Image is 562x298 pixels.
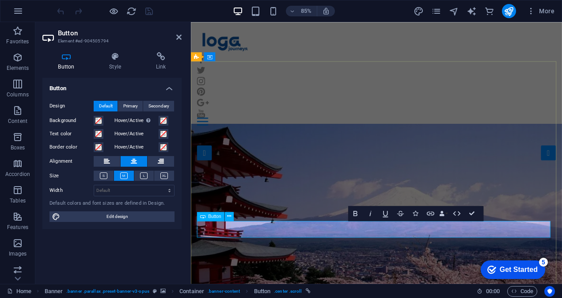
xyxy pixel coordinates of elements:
[126,6,137,16] button: reload
[254,286,271,297] span: Click to select. Double-click to edit
[393,206,407,221] button: Strikethrough
[49,129,94,139] label: Text color
[408,206,422,221] button: Icons
[8,118,27,125] p: Content
[208,286,240,297] span: . banner-content
[45,286,63,297] span: Click to select. Double-click to edit
[378,206,392,221] button: Underline (Ctrl+U)
[118,101,143,111] button: Primary
[9,250,27,257] p: Images
[6,38,29,45] p: Favorites
[26,10,64,18] div: Get Started
[49,200,175,207] div: Default colors and font sizes are defined in Design.
[49,101,94,111] label: Design
[49,156,94,167] label: Alignment
[431,6,442,16] button: pages
[114,115,159,126] label: Hover/Active
[42,52,94,71] h4: Button
[10,197,26,204] p: Tables
[502,4,516,18] button: publish
[66,286,149,297] span: . banner .parallax .preset-banner-v3-opus
[449,6,459,16] button: navigator
[322,7,330,15] i: On resize automatically adjust zoom level to fit chosen device.
[114,129,159,139] label: Hover/Active
[363,206,377,221] button: Italic (Ctrl+I)
[431,6,441,16] i: Pages (Ctrl+Alt+S)
[114,142,159,153] label: Hover/Active
[527,7,554,15] span: More
[140,52,182,71] h4: Link
[49,188,94,193] label: Width
[423,206,437,221] button: Link
[7,4,72,23] div: Get Started 5 items remaining, 0% complete
[7,65,29,72] p: Elements
[299,6,313,16] h6: 85%
[94,101,118,111] button: Default
[484,6,494,16] i: Commerce
[274,286,302,297] span: . center .scroll
[449,6,459,16] i: Navigator
[7,286,31,297] a: Click to cancel selection. Double-click to open Pages
[94,52,140,71] h4: Style
[45,286,311,297] nav: breadcrumb
[126,6,137,16] i: Reload page
[477,286,500,297] h6: Session time
[306,289,311,294] i: This element is linked
[49,211,175,222] button: Edit design
[544,286,555,297] button: Usercentrics
[464,206,478,221] button: Confirm (Ctrl+⏎)
[208,214,221,218] span: Button
[486,286,500,297] span: 00 00
[179,286,204,297] span: Click to select. Double-click to edit
[7,224,28,231] p: Features
[153,289,157,294] i: This element is a customizable preset
[65,2,74,11] div: 5
[414,6,424,16] button: design
[467,6,477,16] i: AI Writer
[58,37,164,45] h3: Element #ed-904505794
[49,142,94,153] label: Border color
[99,101,113,111] span: Default
[143,101,174,111] button: Secondary
[42,78,182,94] h4: Button
[504,6,514,16] i: Publish
[484,6,495,16] button: commerce
[58,29,182,37] h2: Button
[449,206,463,221] button: HTML
[492,288,494,294] span: :
[286,6,317,16] button: 85%
[148,101,169,111] span: Secondary
[523,4,558,18] button: More
[49,115,94,126] label: Background
[414,6,424,16] i: Design (Ctrl+Alt+Y)
[348,206,362,221] button: Bold (Ctrl+B)
[49,171,94,181] label: Size
[511,286,533,297] span: Code
[63,211,172,222] span: Edit design
[467,6,477,16] button: text_generator
[438,206,449,221] button: Data Bindings
[108,6,119,16] button: Click here to leave preview mode and continue editing
[123,101,138,111] span: Primary
[11,144,25,151] p: Boxes
[160,289,166,294] i: This element contains a background
[507,286,537,297] button: Code
[5,171,30,178] p: Accordion
[7,91,29,98] p: Columns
